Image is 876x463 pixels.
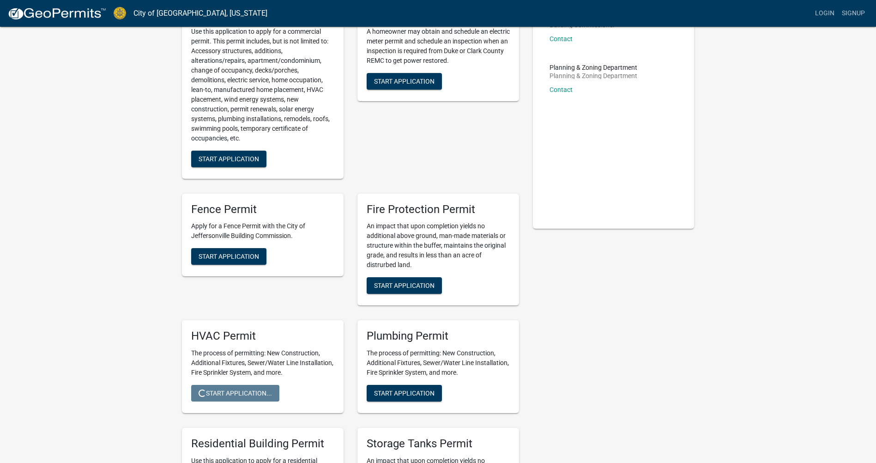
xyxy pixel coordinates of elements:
h5: Fire Protection Permit [367,203,510,216]
p: Planning & Zoning Department [550,73,637,79]
span: Start Application [374,390,435,397]
button: Start Application [367,385,442,402]
h5: HVAC Permit [191,329,334,343]
button: Start Application... [191,385,279,402]
h5: Storage Tanks Permit [367,437,510,451]
a: Contact [550,86,573,93]
span: Start Application... [199,390,272,397]
p: Use this application to apply for a commercial permit. This permit includes, but is not limited t... [191,27,334,143]
a: Login [811,5,838,22]
p: Apply for a Fence Permit with the City of Jeffersonville Building Commission. [191,221,334,241]
a: City of [GEOGRAPHIC_DATA], [US_STATE] [133,6,267,21]
a: Contact [550,35,573,43]
img: City of Jeffersonville, Indiana [114,7,126,19]
span: Start Application [199,155,259,162]
span: Start Application [374,77,435,85]
p: A homeowner may obtain and schedule an electric meter permit and schedule an inspection when an i... [367,27,510,66]
button: Start Application [367,277,442,294]
h5: Residential Building Permit [191,437,334,451]
p: The process of permitting: New Construction, Additional Fixtures, Sewer/Water Line Installation, ... [367,348,510,378]
a: Signup [838,5,869,22]
button: Start Application [191,248,266,265]
h5: Fence Permit [191,203,334,216]
p: An impact that upon completion yields no additional above ground, man-made materials or structure... [367,221,510,270]
button: Start Application [367,73,442,90]
p: Planning & Zoning Department [550,64,637,71]
span: Start Application [199,253,259,260]
button: Start Application [191,151,266,167]
span: Start Application [374,282,435,289]
h5: Plumbing Permit [367,329,510,343]
p: The process of permitting: New Construction, Additional Fixtures, Sewer/Water Line Installation, ... [191,348,334,378]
